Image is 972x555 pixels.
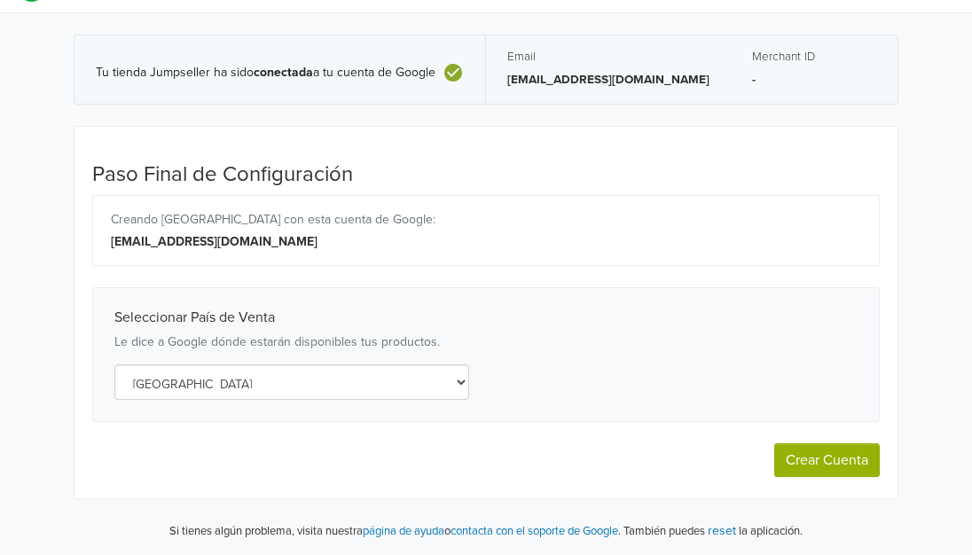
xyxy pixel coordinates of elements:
p: También puedes la aplicación. [621,520,803,541]
button: Crear Cuenta [774,443,880,477]
p: [EMAIL_ADDRESS][DOMAIN_NAME] [507,71,709,89]
h4: Seleccionar País de Venta [114,309,858,326]
div: Creando [GEOGRAPHIC_DATA] con esta cuenta de Google: [111,210,861,229]
button: reset [708,520,736,541]
h5: Merchant ID [752,50,876,64]
div: [EMAIL_ADDRESS][DOMAIN_NAME] [111,232,861,251]
a: contacta con el soporte de Google [451,524,618,538]
span: Tu tienda Jumpseller ha sido a tu cuenta de Google [96,66,435,81]
p: Le dice a Google dónde estarán disponibles tus productos. [114,333,858,351]
b: conectada [254,65,313,80]
h4: Paso Final de Configuración [92,162,880,188]
h5: Email [507,50,709,64]
p: - [752,71,876,89]
p: Si tienes algún problema, visita nuestra o . [169,523,621,541]
a: página de ayuda [363,524,444,538]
